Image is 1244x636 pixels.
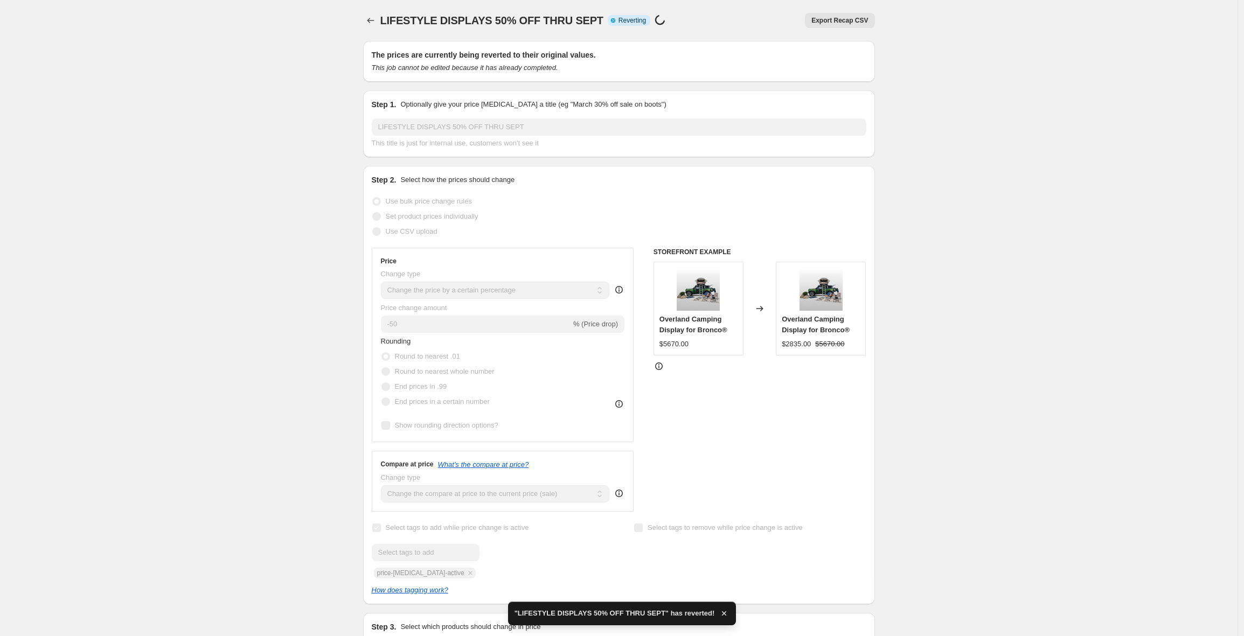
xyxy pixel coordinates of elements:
[677,268,720,311] img: bronco-overland-camp-display_pdp-img_1_80x.jpg
[372,586,448,594] a: How does tagging work?
[648,523,803,532] span: Select tags to remove while price change is active
[395,367,495,375] span: Round to nearest whole number
[363,13,378,28] button: Price change jobs
[515,608,715,619] span: "LIFESTYLE DISPLAYS 50% OFF THRU SEPT" has reverted!
[614,488,624,499] div: help
[614,284,624,295] div: help
[386,227,437,235] span: Use CSV upload
[381,316,571,333] input: -15
[400,174,515,185] p: Select how the prices should change
[395,421,498,429] span: Show rounding direction options?
[372,64,558,72] i: This job cannot be edited because it has already completed.
[372,621,397,632] h2: Step 3.
[395,352,460,360] span: Round to nearest .01
[372,99,397,110] h2: Step 1.
[381,337,411,345] span: Rounding
[372,118,866,136] input: 30% off holiday sale
[372,139,539,147] span: This title is just for internal use, customers won't see it
[618,16,646,25] span: Reverting
[659,315,727,334] span: Overland Camping Display for Bronco®
[805,13,874,28] button: Export Recap CSV
[386,523,529,532] span: Select tags to add while price change is active
[381,460,434,469] h3: Compare at price
[400,621,540,632] p: Select which products should change in price
[386,212,478,220] span: Set product prices individually
[372,50,866,60] h2: The prices are currently being reverted to their original values.
[782,315,850,334] span: Overland Camping Display for Bronco®
[395,397,490,406] span: End prices in a certain number
[380,15,603,26] span: LIFESTYLE DISPLAYS 50% OFF THRU SEPT
[800,268,843,311] img: bronco-overland-camp-display_pdp-img_1_80x.jpg
[573,320,618,328] span: % (Price drop)
[782,339,811,350] div: $2835.00
[438,460,529,469] button: What's the compare at price?
[386,197,472,205] span: Use bulk price change rules
[381,270,421,278] span: Change type
[815,339,844,350] strike: $5670.00
[381,257,397,265] h3: Price
[395,382,447,390] span: End prices in .99
[654,248,866,256] h6: STOREFRONT EXAMPLE
[372,544,479,561] input: Select tags to add
[381,304,447,312] span: Price change amount
[659,339,689,350] div: $5670.00
[811,16,868,25] span: Export Recap CSV
[372,174,397,185] h2: Step 2.
[400,99,666,110] p: Optionally give your price [MEDICAL_DATA] a title (eg "March 30% off sale on boots")
[381,473,421,481] span: Change type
